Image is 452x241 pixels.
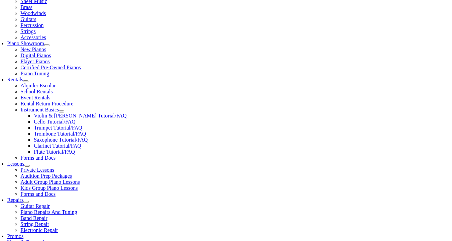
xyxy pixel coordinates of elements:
[34,113,126,118] a: Violin & [PERSON_NAME] Tutorial/FAQ
[20,173,72,179] a: Audition Prep Packages
[24,165,30,167] button: Open submenu of Lessons
[20,185,78,191] a: Kids Group Piano Lessons
[34,119,76,125] a: Cello Tutorial/FAQ
[20,10,46,16] a: Woodwinds
[20,155,55,161] a: Forms and Docs
[20,191,55,197] a: Forms and Docs
[34,137,88,143] a: Saxophone Tutorial/FAQ
[78,4,102,9] span: Attachments
[20,167,54,173] a: Private Lessons
[44,44,49,46] button: Open submenu of Piano Showroom
[20,34,46,40] a: Accessories
[20,221,49,227] a: String Repair
[7,197,23,203] a: Repairs
[59,110,64,112] button: Open submenu of Instrument Basics
[20,179,80,185] a: Adult Group Piano Lessons
[20,16,36,22] a: Guitars
[20,71,49,76] a: Piano Tuning
[34,131,86,137] a: Trombone Tutorial/FAQ
[34,143,81,149] a: Clarinet Tutorial/FAQ
[23,80,28,82] button: Open submenu of Rentals
[20,107,59,112] a: Instrument Basics
[20,4,32,10] a: Brass
[35,4,71,9] span: Document Outline
[5,4,28,9] span: Thumbnails
[20,227,58,233] a: Electronic Repair
[3,10,404,64] a: Page 1
[20,89,52,94] a: School Rentals
[20,22,43,28] a: Percussion
[20,101,73,106] a: Rental Return Procedure
[20,65,81,70] a: Certified Pre-Owned Pianos
[20,95,50,100] a: Event Rentals
[23,201,29,203] button: Open submenu of Repairs
[3,64,404,119] a: Page 2
[20,28,35,34] a: Strings
[20,215,47,221] a: Band Repair
[7,41,44,46] a: Piano Showroom
[7,161,24,167] a: Lessons
[20,47,46,52] a: New Pianos
[20,53,51,58] a: Digital Pianos
[34,125,82,131] a: Trumpet Tutorial/FAQ
[7,233,23,239] a: Promos
[20,83,55,88] a: Alquiler Escolar
[7,77,23,82] a: Rentals
[3,3,31,10] button: Thumbnails
[75,3,105,10] button: Attachments
[34,149,75,155] a: Flute Tutorial/FAQ
[32,3,74,10] button: Document Outline
[20,209,77,215] a: Piano Repairs And Tuning
[20,59,50,64] a: Player Pianos
[20,203,50,209] a: Guitar Repair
